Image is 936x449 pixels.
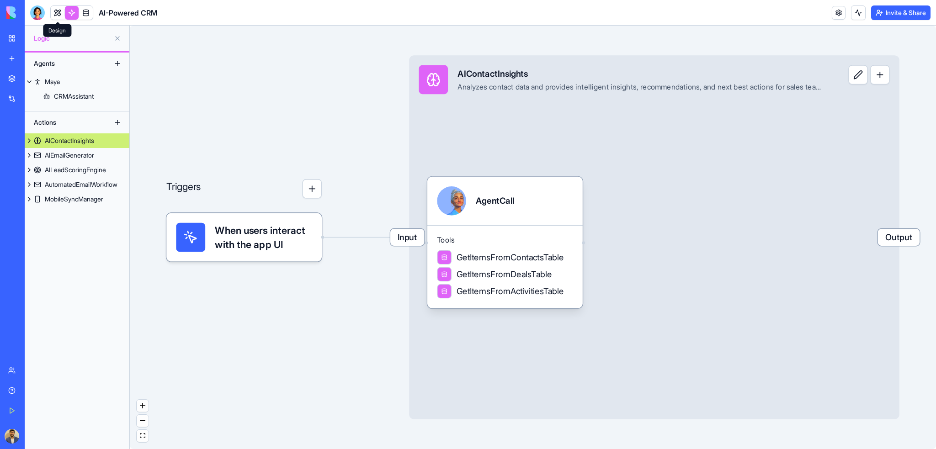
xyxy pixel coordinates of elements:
div: Agents [29,56,102,71]
img: ACg8ocL7MkFi3HFsLcy66xnrZRckfsjiLyW_uHZVJZ1E7Uqqqw1ZZLf0=s96-c [5,429,19,444]
div: Maya [45,77,60,86]
a: AIContactInsights [25,133,129,148]
div: When users interact with the app UI [166,213,322,261]
span: GetItemsFromContactsTable [457,251,564,264]
span: Tools [437,236,573,245]
span: Input [390,229,424,246]
span: Output [878,229,920,246]
div: InputAIContactInsightsAnalyzes contact data and provides intelligent insights, recommendations, a... [409,55,899,419]
a: MobileSyncManager [25,192,129,206]
span: GetItemsFromDealsTable [457,268,552,280]
button: Invite & Share [871,5,931,20]
div: Actions [29,115,102,130]
div: AIContactInsights [45,136,94,145]
button: fit view [137,430,149,442]
div: AutomatedEmailWorkflow [45,180,117,189]
div: AgentCallToolsGetItemsFromContactsTableGetItemsFromDealsTableGetItemsFromActivitiesTable [427,177,583,308]
div: AILeadScoringEngine [45,165,106,174]
span: GetItemsFromActivitiesTable [457,285,564,297]
div: Design [43,24,71,37]
div: Analyzes contact data and provides intelligent insights, recommendations, and next best actions f... [457,82,822,92]
div: AIEmailGenerator [45,151,94,160]
div: AIContactInsights [457,68,822,80]
div: MobileSyncManager [45,195,103,204]
div: CRMAssistant [54,92,94,101]
p: Triggers [166,179,201,198]
div: Triggers [166,140,322,262]
a: AIEmailGenerator [25,148,129,163]
a: CRMAssistant [25,89,129,104]
a: Maya [25,74,129,89]
span: When users interact with the app UI [215,223,312,252]
img: logo [6,6,63,19]
span: Logic [34,34,110,43]
span: AI-Powered CRM [99,7,157,18]
a: AILeadScoringEngine [25,163,129,177]
button: zoom out [137,415,149,427]
button: zoom in [137,400,149,412]
a: AutomatedEmailWorkflow [25,177,129,192]
div: AgentCall [476,195,514,207]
